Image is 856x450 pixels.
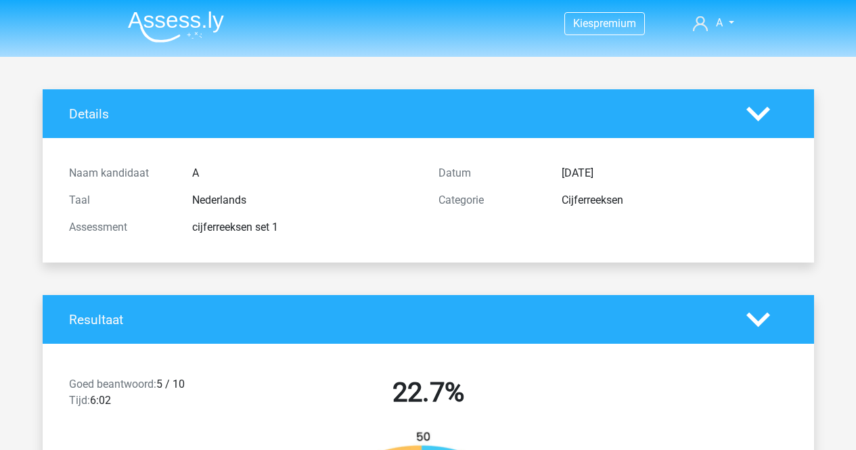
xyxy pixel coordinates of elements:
[69,312,726,328] h4: Resultaat
[182,219,428,235] div: cijferreeksen set 1
[128,11,224,43] img: Assessly
[69,106,726,122] h4: Details
[716,16,723,29] span: A
[69,394,90,407] span: Tijd:
[59,219,182,235] div: Assessment
[69,378,156,390] span: Goed beantwoord:
[59,376,244,414] div: 5 / 10 6:02
[59,192,182,208] div: Taal
[254,376,603,409] h2: 22.7%
[573,17,593,30] span: Kies
[59,165,182,181] div: Naam kandidaat
[428,165,551,181] div: Datum
[551,165,798,181] div: [DATE]
[551,192,798,208] div: Cijferreeksen
[593,17,636,30] span: premium
[688,15,739,31] a: A
[565,14,644,32] a: Kiespremium
[182,192,428,208] div: Nederlands
[428,192,551,208] div: Categorie
[182,165,428,181] div: A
